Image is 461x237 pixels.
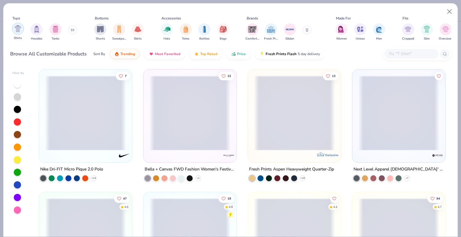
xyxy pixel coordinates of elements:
button: filter button [94,23,106,41]
div: Bottoms [95,16,109,21]
div: filter for Bags [217,23,229,41]
span: Hats [164,37,170,41]
button: filter button [217,23,229,41]
div: filter for Oversized [439,23,452,41]
span: 18 [227,197,231,200]
button: filter button [421,23,433,41]
input: Try "T-Shirt" [388,50,434,57]
img: Skirts Image [134,26,141,33]
img: Tanks Image [52,26,59,33]
button: filter button [31,23,43,41]
img: TopRated.gif [194,52,199,56]
img: Gildan Image [285,25,294,34]
div: Made For [336,16,351,21]
img: Oversized Image [442,26,449,33]
div: Nike Dri-FIT Micro Pique 2.0 Polo [40,166,103,173]
img: Unisex Image [357,26,364,33]
span: Oversized [439,37,452,41]
img: trending.gif [114,52,119,56]
span: Bottles [199,37,209,41]
div: filter for Men [373,23,385,41]
img: Women Image [338,26,345,33]
button: Price [227,49,250,59]
span: Gildan [285,37,294,41]
div: 4.8 [229,205,233,209]
img: Bags Image [220,26,226,33]
div: filter for Shorts [94,23,106,41]
img: Next Level Apparel logo [431,150,443,161]
div: Brands [247,16,258,21]
button: filter button [12,23,24,41]
button: Close [444,6,455,17]
span: Unisex [356,37,365,41]
div: Fits [402,16,408,21]
span: 47 [123,197,127,200]
button: filter button [284,23,296,41]
div: filter for Hats [161,23,173,41]
span: 5 day delivery [298,51,320,58]
span: + 10 [300,176,305,180]
button: filter button [180,23,192,41]
div: filter for Bottles [198,23,210,41]
div: filter for Slim [421,23,433,41]
div: 4.4 [333,205,337,209]
span: 94 [436,197,440,200]
button: Like [323,72,339,80]
button: filter button [439,23,452,41]
button: filter button [198,23,210,41]
span: Skirts [134,37,142,41]
div: filter for Hoodies [31,23,43,41]
img: flash.gif [260,52,264,56]
span: Fresh Prints [264,37,278,41]
div: filter for Fresh Prints [264,23,278,41]
div: filter for Skirts [132,23,144,41]
button: Like [114,194,130,203]
button: filter button [373,23,385,41]
div: Bella + Canvas FWD Fashion Women's Festival Crop Tank [145,166,235,173]
div: 4.6 [125,205,129,209]
div: filter for Comfort Colors [246,23,259,41]
span: 13 [332,74,336,77]
span: Most Favorited [155,52,180,56]
div: filter for Shirts [12,23,24,40]
img: Totes Image [182,26,189,33]
span: Trending [120,52,135,56]
div: filter for Cropped [402,23,414,41]
div: Accessories [161,16,181,21]
img: Hats Image [164,26,170,33]
button: filter button [264,23,278,41]
span: Price [237,52,246,56]
span: Sweatpants [112,37,126,41]
img: most_fav.gif [149,52,154,56]
span: Shirts [14,36,22,40]
button: Fresh Prints Flash5 day delivery [255,49,324,59]
button: filter button [354,23,366,41]
span: Women [336,37,347,41]
button: Like [435,72,443,80]
img: Comfort Colors Image [248,25,257,34]
span: Hoodies [31,37,42,41]
img: Men Image [376,26,382,33]
img: Fresh Prints Image [267,25,276,34]
div: Fresh Prints Aspen Heavyweight Quarter-Zip [249,166,334,173]
span: + 14 [92,176,96,180]
img: Bella + Canvas logo [223,150,235,161]
span: + 1 [197,176,200,180]
div: filter for Sweatpants [112,23,126,41]
span: Shorts [96,37,105,41]
img: Hoodies Image [33,26,40,33]
span: Men [376,37,382,41]
button: Trending [110,49,140,59]
img: Slim Image [423,26,430,33]
img: Shirts Image [14,25,21,32]
div: filter for Unisex [354,23,366,41]
div: Filter By [12,71,24,76]
span: Bags [220,37,227,41]
button: filter button [161,23,173,41]
div: Browse All Customizable Products [10,50,87,58]
button: Most Favorited [144,49,185,59]
div: filter for Women [336,23,348,41]
div: Sort By [93,51,105,57]
button: filter button [336,23,348,41]
img: Shorts Image [97,26,104,33]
